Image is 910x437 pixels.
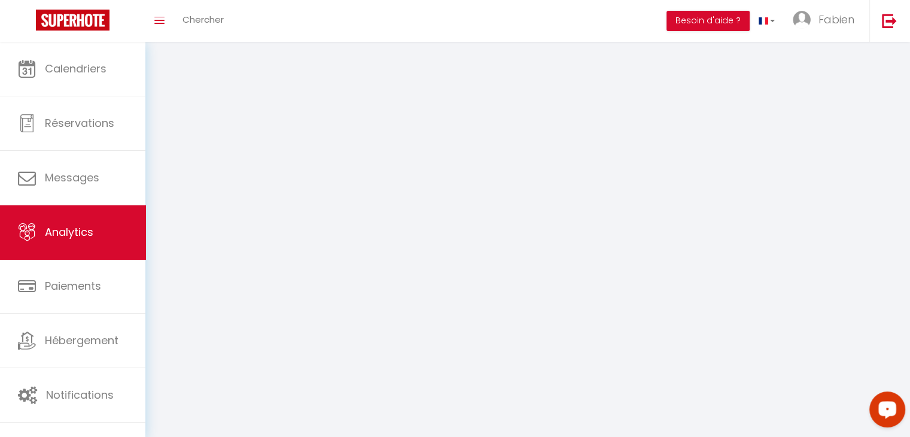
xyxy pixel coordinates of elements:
[666,11,750,31] button: Besoin d'aide ?
[36,10,109,31] img: Super Booking
[45,333,118,348] span: Hébergement
[182,13,224,26] span: Chercher
[45,278,101,293] span: Paiements
[793,11,811,29] img: ...
[45,116,114,131] span: Réservations
[45,170,99,185] span: Messages
[882,13,897,28] img: logout
[45,61,106,76] span: Calendriers
[860,387,910,437] iframe: LiveChat chat widget
[818,12,854,27] span: Fabien
[45,224,93,239] span: Analytics
[46,387,114,402] span: Notifications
